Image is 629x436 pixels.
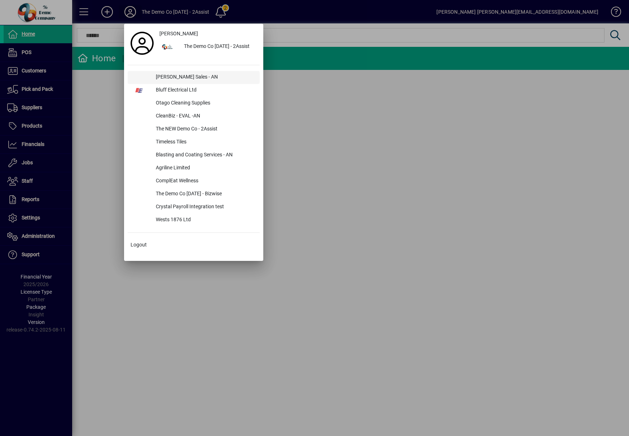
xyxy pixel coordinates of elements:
[150,214,260,227] div: Wests 1876 Ltd
[128,97,260,110] button: Otago Cleaning Supplies
[178,40,260,53] div: The Demo Co [DATE] - 2Assist
[150,136,260,149] div: Timeless Tiles
[150,84,260,97] div: Bluff Electrical Ltd
[128,123,260,136] button: The NEW Demo Co - 2Assist
[150,188,260,201] div: The Demo Co [DATE] - Bizwise
[128,188,260,201] button: The Demo Co [DATE] - Bizwise
[159,30,198,37] span: [PERSON_NAME]
[150,162,260,175] div: Agriline Limited
[128,84,260,97] button: Bluff Electrical Ltd
[128,136,260,149] button: Timeless Tiles
[128,175,260,188] button: ComplEat Wellness
[150,201,260,214] div: Crystal Payroll Integration test
[128,239,260,252] button: Logout
[128,71,260,84] button: [PERSON_NAME] Sales - AN
[157,27,260,40] a: [PERSON_NAME]
[131,241,147,249] span: Logout
[150,71,260,84] div: [PERSON_NAME] Sales - AN
[150,175,260,188] div: ComplEat Wellness
[128,110,260,123] button: CleanBiz - EVAL -AN
[150,97,260,110] div: Otago Cleaning Supplies
[150,110,260,123] div: CleanBiz - EVAL -AN
[128,201,260,214] button: Crystal Payroll Integration test
[150,123,260,136] div: The NEW Demo Co - 2Assist
[128,149,260,162] button: Blasting and Coating Services - AN
[128,214,260,227] button: Wests 1876 Ltd
[150,149,260,162] div: Blasting and Coating Services - AN
[157,40,260,53] button: The Demo Co [DATE] - 2Assist
[128,37,157,50] a: Profile
[128,162,260,175] button: Agriline Limited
